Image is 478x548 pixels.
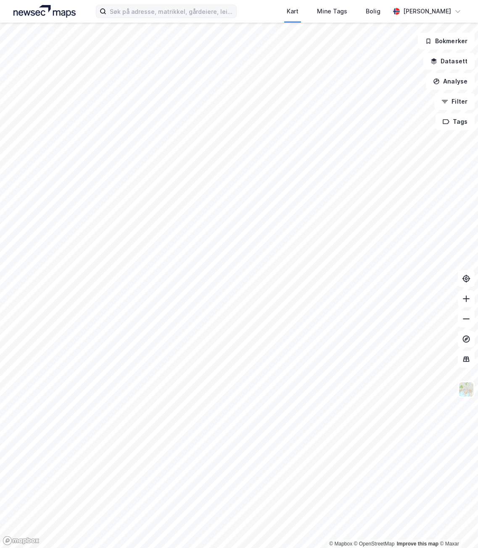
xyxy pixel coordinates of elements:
div: Mine Tags [317,6,347,16]
a: Mapbox [329,541,352,547]
button: Bokmerker [418,33,475,50]
div: Bolig [366,6,380,16]
div: [PERSON_NAME] [403,6,451,16]
div: Kart [287,6,298,16]
a: Mapbox homepage [3,536,40,545]
div: Kontrollprogram for chat [436,508,478,548]
input: Søk på adresse, matrikkel, gårdeiere, leietakere eller personer [106,5,236,18]
a: OpenStreetMap [354,541,395,547]
iframe: Chat Widget [436,508,478,548]
button: Analyse [426,73,475,90]
img: logo.a4113a55bc3d86da70a041830d287a7e.svg [13,5,76,18]
button: Datasett [423,53,475,70]
button: Tags [436,113,475,130]
button: Filter [434,93,475,110]
a: Improve this map [397,541,438,547]
img: Z [458,381,474,397]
